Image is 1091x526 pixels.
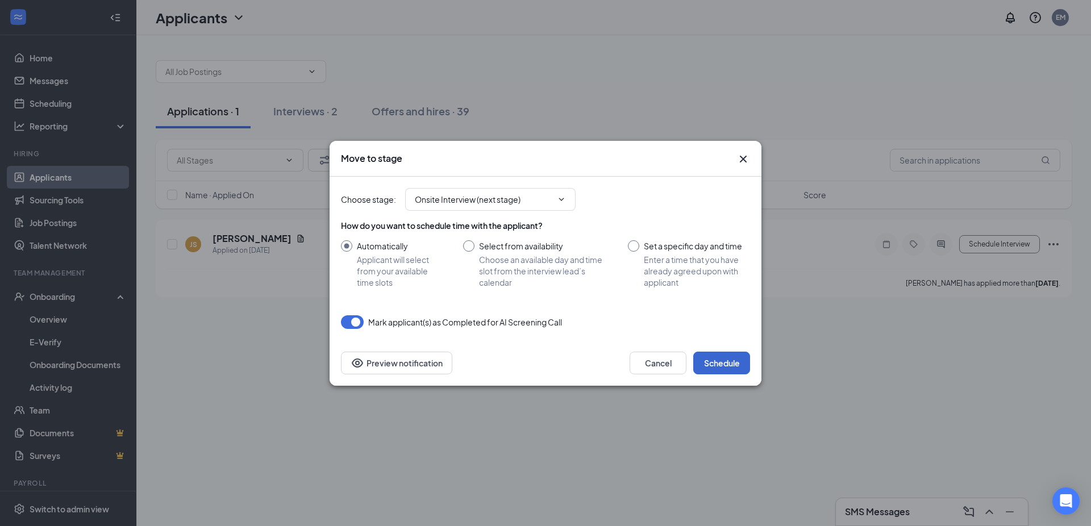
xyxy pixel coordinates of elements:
[1052,487,1080,515] div: Open Intercom Messenger
[693,352,750,374] button: Schedule
[351,356,364,370] svg: Eye
[368,315,562,329] span: Mark applicant(s) as Completed for AI Screening Call
[736,152,750,166] svg: Cross
[341,193,396,206] span: Choose stage :
[630,352,686,374] button: Cancel
[736,152,750,166] button: Close
[341,352,452,374] button: Preview notificationEye
[557,195,566,204] svg: ChevronDown
[341,220,750,231] div: How do you want to schedule time with the applicant?
[341,152,402,165] h3: Move to stage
